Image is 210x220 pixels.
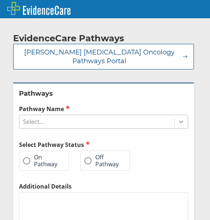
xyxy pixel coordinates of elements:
label: On Pathway [23,154,57,167]
div: Select... [23,118,44,126]
h2: Pathways [19,89,188,98]
h2: EvidenceCare Pathways [13,33,124,44]
img: EvidenceCare [7,2,70,15]
label: Off Pathway [84,154,119,167]
h2: Select Pathway Status [19,140,142,149]
span: [PERSON_NAME] [MEDICAL_DATA] Oncology Pathways Portal [19,48,179,65]
button: [PERSON_NAME] [MEDICAL_DATA] Oncology Pathways Portal [13,44,194,69]
label: Pathway Name [19,105,188,113]
label: Additional Details [19,182,188,190]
